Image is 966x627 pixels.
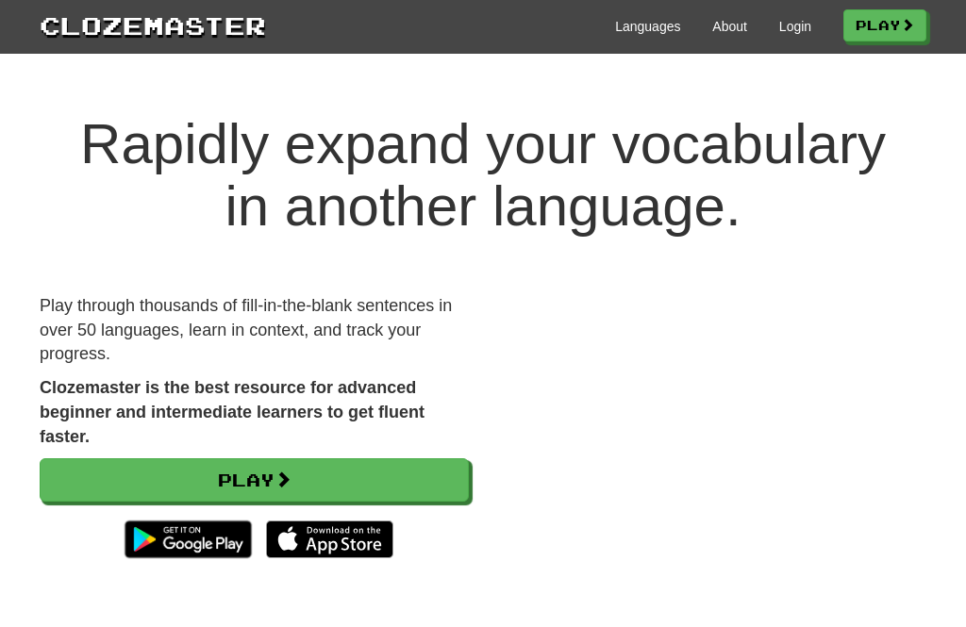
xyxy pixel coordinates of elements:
[40,458,469,502] a: Play
[266,520,393,558] img: Download_on_the_App_Store_Badge_US-UK_135x40-25178aeef6eb6b83b96f5f2d004eda3bffbb37122de64afbaef7...
[615,17,680,36] a: Languages
[779,17,811,36] a: Login
[843,9,926,41] a: Play
[40,8,266,42] a: Clozemaster
[712,17,747,36] a: About
[115,511,261,568] img: Get it on Google Play
[40,294,469,367] p: Play through thousands of fill-in-the-blank sentences in over 50 languages, learn in context, and...
[40,378,425,445] strong: Clozemaster is the best resource for advanced beginner and intermediate learners to get fluent fa...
